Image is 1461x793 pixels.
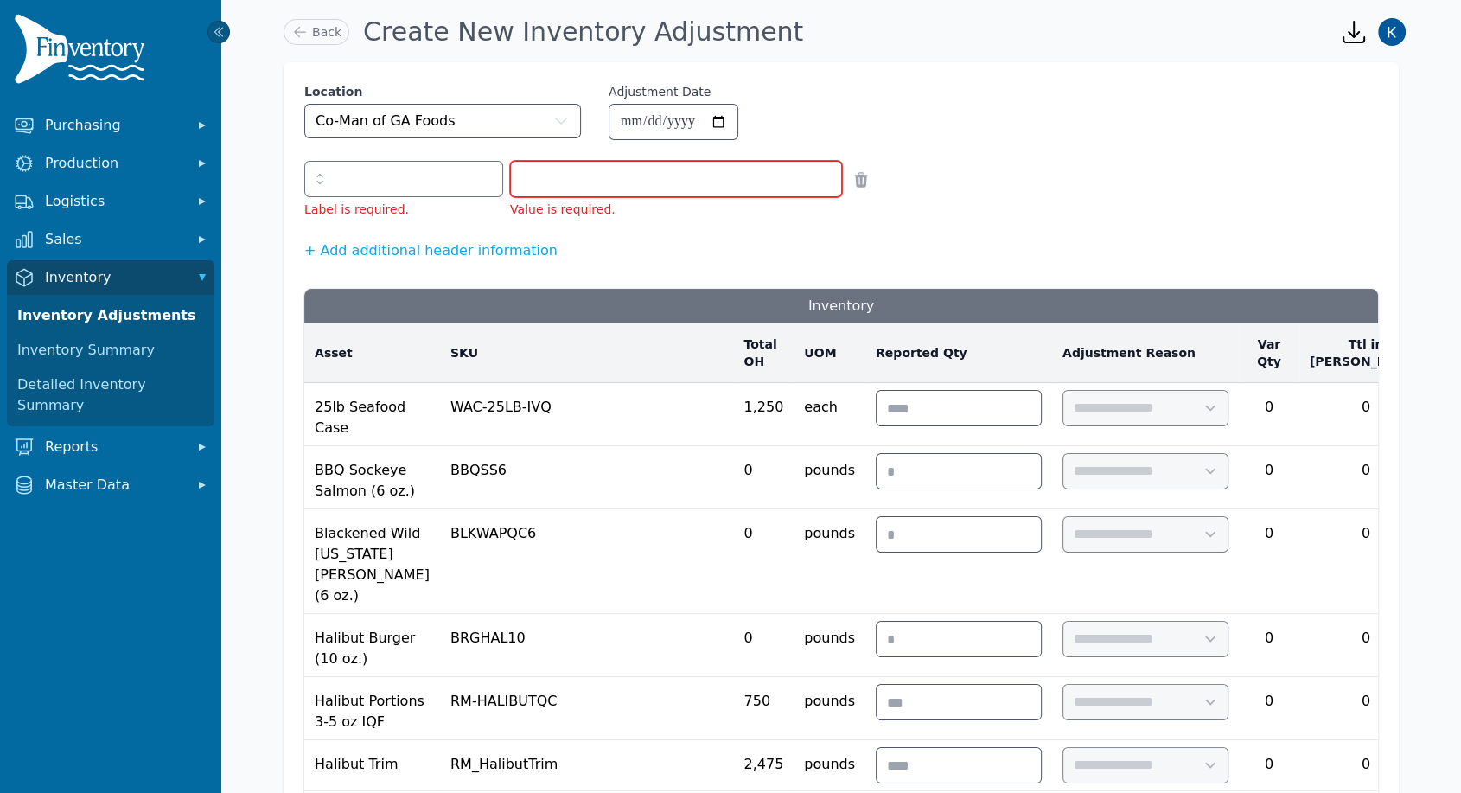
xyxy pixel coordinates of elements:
td: BLKWAPQC6 [440,509,734,614]
td: 0 [1299,383,1432,446]
span: Logistics [45,191,183,212]
td: BBQ Sockeye Salmon (6 oz.) [304,446,440,509]
td: WAC-25LB-IVQ [440,383,734,446]
td: 25lb Seafood Case [304,383,440,446]
td: 0 [1239,383,1299,446]
td: pounds [794,446,865,509]
label: Location [304,83,581,100]
a: Asset [315,344,430,361]
td: pounds [794,614,865,677]
td: 0 [1299,677,1432,740]
td: 0 [733,509,794,614]
button: Purchasing [7,108,214,143]
td: BRGHAL10 [440,614,734,677]
td: 0 [1299,446,1432,509]
button: Co-Man of GA Foods [304,104,581,138]
h3: Inventory [304,289,1378,323]
span: Purchasing [45,115,183,136]
td: 0 [1239,509,1299,614]
li: Label is required. [304,201,503,218]
td: pounds [794,740,865,791]
li: Value is required. [510,201,842,218]
td: 0 [733,446,794,509]
td: 2,475 [733,740,794,791]
a: Inventory Summary [10,333,211,368]
td: BBQSS6 [440,446,734,509]
td: 1,250 [733,383,794,446]
th: Total OH [733,323,794,383]
span: Reports [45,437,183,457]
td: each [794,383,865,446]
button: Production [7,146,214,181]
span: Inventory [45,267,183,288]
span: Co-Man of GA Foods [316,111,456,131]
td: Blackened Wild [US_STATE] [PERSON_NAME] (6 oz.) [304,509,440,614]
span: Sales [45,229,183,250]
a: Detailed Inventory Summary [10,368,211,423]
button: Inventory [7,260,214,295]
td: 0 [1239,740,1299,791]
label: Adjustment Date [609,83,711,100]
button: Sales [7,222,214,257]
th: Adjustment Reason [1052,323,1239,383]
td: RM-HALIBUTQC [440,677,734,740]
td: 0 [733,614,794,677]
span: Master Data [45,475,183,496]
td: 0 [1299,740,1432,791]
td: 0 [1299,614,1432,677]
img: Kathleen Gray [1378,18,1406,46]
td: 0 [1239,446,1299,509]
td: Halibut Burger (10 oz.) [304,614,440,677]
button: Logistics [7,184,214,219]
a: SKU [450,344,724,361]
button: + Add additional header information [304,240,558,261]
td: pounds [794,509,865,614]
th: Ttl in [PERSON_NAME] [1299,323,1432,383]
td: 0 [1239,677,1299,740]
span: Production [45,153,183,174]
button: Reports [7,430,214,464]
th: UOM [794,323,865,383]
td: pounds [794,677,865,740]
td: 0 [1299,509,1432,614]
button: Master Data [7,468,214,502]
th: Var Qty [1239,323,1299,383]
td: 750 [733,677,794,740]
td: 0 [1239,614,1299,677]
img: Finventory [14,14,152,91]
td: Halibut Portions 3-5 oz IQF [304,677,440,740]
td: RM_HalibutTrim [440,740,734,791]
a: Inventory Adjustments [10,298,211,333]
a: Back [284,19,349,45]
h1: Create New Inventory Adjustment [363,16,803,48]
td: Halibut Trim [304,740,440,791]
th: Reported Qty [865,323,1052,383]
